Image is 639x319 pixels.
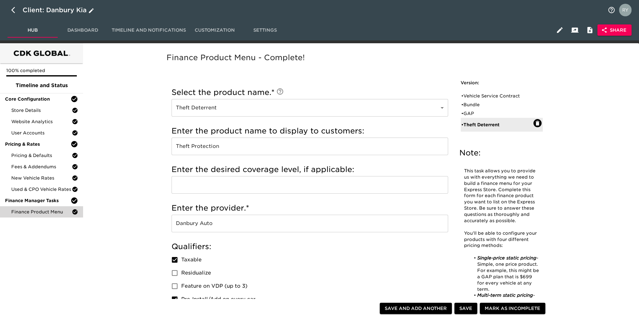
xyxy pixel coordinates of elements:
h6: Version: [461,80,543,86]
span: Customization [193,26,236,34]
h5: Enter the product name to display to customers: [172,126,448,136]
li: - Simple, one price product. For example, this might be a GAP plan that is $699 for every vehicle... [471,255,539,292]
span: New Vehicle Rates [11,175,72,181]
span: Used & CPO Vehicle Rates [11,186,72,192]
em: Single-price static pricing [477,255,536,260]
button: Save [454,303,477,314]
button: Share [597,24,631,36]
span: Website Analytics [11,118,72,125]
div: Client: Danbury Kia [23,5,95,15]
span: Save and Add Another [385,305,447,312]
span: Fees & Addendums [11,164,72,170]
div: • Theft Deterrent [461,122,533,128]
span: Finance Manager Tasks [5,197,71,204]
span: Pricing & Rates [5,141,71,147]
span: Residualize [181,269,211,277]
h5: Enter the desired coverage level, if applicable: [172,165,448,175]
span: User Accounts [11,130,72,136]
em: Multi-term static pricing [477,293,533,298]
span: Save [459,305,472,312]
button: Edit Hub [552,23,567,38]
div: •Vehicle Service Contract [461,92,543,100]
img: Profile [619,4,631,16]
span: Settings [244,26,286,34]
button: notifications [604,3,619,18]
div: Theft Deterrent [172,99,448,117]
h5: Enter the provider. [172,203,448,213]
p: This task allows you to provide us with everything we need to build a finance menu for your Expre... [464,168,539,224]
em: - [533,293,535,298]
span: Core Configuration [5,96,71,102]
span: Pre-Install/Add on every car [181,295,256,303]
button: Mark as Incomplete [480,303,545,314]
p: You'll be able to configure your products with four different pricing methods: [464,230,539,249]
span: Store Details [11,107,72,113]
span: Taxable [181,256,202,264]
div: • Bundle [461,102,533,108]
button: Internal Notes and Comments [582,23,597,38]
button: Save and Add Another [380,303,452,314]
input: Example: SafeGuard, EasyCare, JM&A [172,215,448,232]
span: Hub [11,26,54,34]
span: Timeline and Status [5,82,78,89]
div: • Vehicle Service Contract [461,93,533,99]
h5: Select the product name. [172,87,448,97]
div: •Bundle [461,100,543,109]
span: Pricing & Defaults [11,152,72,159]
h5: Qualifiers: [172,242,448,252]
span: Share [602,26,626,34]
div: •Theft Deterrent [461,118,543,132]
h5: Note: [459,148,544,158]
div: •GAP [461,109,543,118]
div: • GAP [461,110,533,117]
span: Finance Product Menu [11,209,72,215]
span: Mark as Incomplete [485,305,540,312]
button: Client View [567,23,582,38]
span: Feature on VDP (up to 3) [181,282,247,290]
span: Dashboard [61,26,104,34]
span: Timeline and Notifications [112,26,186,34]
p: 100% completed [6,67,77,74]
button: Delete: Theft Deterrent [533,119,541,127]
h5: Finance Product Menu - Complete! [166,53,553,63]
